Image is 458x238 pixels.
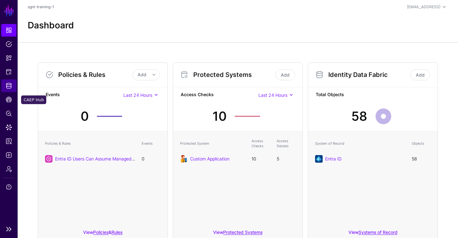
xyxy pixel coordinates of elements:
th: Protected System [177,135,248,152]
a: Add [275,69,295,80]
th: Events [139,135,164,152]
a: Protected Systems [1,66,16,78]
a: Policy Lens [1,107,16,120]
a: SGNL [4,4,14,18]
td: 58 [409,152,434,166]
th: Access Denials [274,135,299,152]
a: Systems of Record [359,229,398,235]
a: Custom Application [190,156,229,161]
a: Logs [1,149,16,161]
span: Snippets [6,55,12,61]
span: Policies [6,41,12,47]
a: CAEP Hub [1,93,16,106]
span: Dashboard [6,27,12,33]
span: Data Lens [6,124,12,131]
a: Policies [93,229,109,235]
div: 10 [212,107,227,126]
a: Snippets [1,52,16,64]
span: CAEP Hub [6,96,12,103]
img: svg+xml;base64,PHN2ZyB3aWR0aD0iOTgiIGhlaWdodD0iMTIyIiB2aWV3Qm94PSIwIDAgOTggMTIyIiBmaWxsPSJub25lIi... [180,155,188,163]
div: CAEP Hub [21,96,46,104]
span: Reports [6,138,12,144]
a: sgnl-training-1 [28,4,54,9]
span: Last 24 Hours [123,92,152,98]
a: Data Lens [1,121,16,134]
div: [EMAIL_ADDRESS] [407,4,440,10]
h3: Identity Data Fabric [328,71,409,78]
th: Objects [409,135,434,152]
a: Add [410,69,430,80]
a: Reports [1,135,16,148]
th: Policies & Rules [42,135,139,152]
a: Entra ID Users Can Assume Managed Roles [55,156,144,161]
a: Identity Data Fabric [1,79,16,92]
span: Policy Lens [6,110,12,117]
span: Protected Systems [6,69,12,75]
span: Add [138,72,146,77]
div: 58 [351,107,367,126]
strong: Access Checks [181,91,258,99]
img: svg+xml;base64,PHN2ZyB3aWR0aD0iNjQiIGhlaWdodD0iNjQiIHZpZXdCb3g9IjAgMCA2NCA2NCIgZmlsbD0ibm9uZSIgeG... [315,155,323,163]
span: Support [6,184,12,190]
span: Logs [6,152,12,158]
th: Access Checks [248,135,274,152]
h3: Protected Systems [193,71,274,78]
td: 10 [248,152,274,166]
h2: Dashboard [28,20,74,31]
span: Admin [6,166,12,172]
a: Protected Systems [223,229,263,235]
strong: Events [46,91,123,99]
td: 0 [139,152,164,166]
a: Policies [1,38,16,50]
span: Last 24 Hours [258,92,287,98]
div: 0 [81,107,89,126]
a: Admin [1,163,16,175]
th: System of Record [312,135,409,152]
span: Identity Data Fabric [6,83,12,89]
a: Dashboard [1,24,16,37]
a: Rules [111,229,122,235]
h3: Policies & Rules [58,71,133,78]
strong: Total Objects [316,91,430,99]
a: Entra ID [325,156,342,161]
td: 5 [274,152,299,166]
